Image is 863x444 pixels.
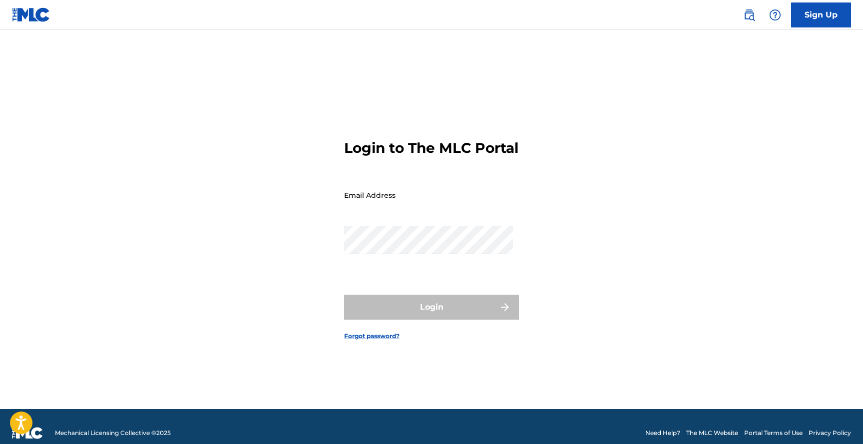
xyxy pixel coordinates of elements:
img: help [769,9,781,21]
a: The MLC Website [686,429,738,438]
a: Portal Terms of Use [744,429,803,438]
img: search [743,9,755,21]
a: Need Help? [645,429,680,438]
div: Help [765,5,785,25]
span: Mechanical Licensing Collective © 2025 [55,429,171,438]
iframe: Resource Center [835,291,863,371]
a: Sign Up [791,2,851,27]
a: Public Search [739,5,759,25]
a: Forgot password? [344,332,400,341]
img: logo [12,427,43,439]
img: MLC Logo [12,7,50,22]
a: Privacy Policy [809,429,851,438]
h3: Login to The MLC Portal [344,139,518,157]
